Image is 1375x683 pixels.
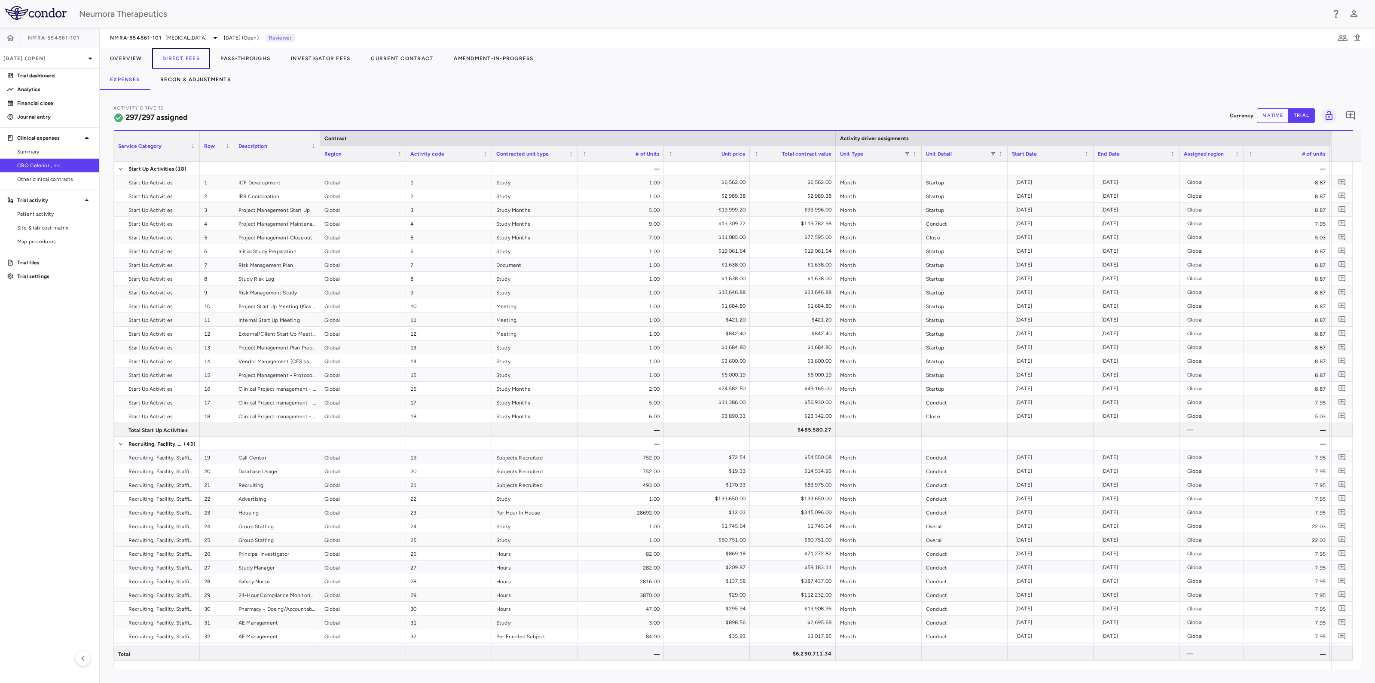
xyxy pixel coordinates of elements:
[406,464,492,478] div: 20
[836,203,922,216] div: Month
[1336,300,1348,312] button: Add comment
[1244,162,1330,175] div: —
[17,238,92,245] span: Map procedures
[492,464,578,478] div: Subjects Recruited
[1244,272,1330,285] div: 8.87
[578,299,664,312] div: 1.00
[492,505,578,519] div: Per Hour In House
[578,244,664,257] div: 1.00
[836,340,922,354] div: Month
[234,354,320,368] div: Vendor Management (CFS sampling)
[1336,355,1348,367] button: Add comment
[17,196,82,204] p: Trial activity
[320,313,406,326] div: Global
[234,478,320,491] div: Recruiting
[1244,340,1330,354] div: 8.87
[200,217,234,230] div: 4
[200,313,234,326] div: 11
[320,395,406,409] div: Global
[406,244,492,257] div: 6
[836,505,922,519] div: Month
[922,478,1008,491] div: Conduct
[406,272,492,285] div: 8
[200,409,234,423] div: 18
[922,519,1008,533] div: Overall
[922,272,1008,285] div: Startup
[836,492,922,505] div: Month
[1244,299,1330,312] div: 8.87
[1244,354,1330,368] div: 8.87
[320,340,406,354] div: Global
[17,113,92,121] p: Journal entry
[320,258,406,271] div: Global
[200,519,234,533] div: 24
[1244,189,1330,202] div: 8.87
[578,354,664,368] div: 1.00
[361,48,443,69] button: Current Contract
[922,299,1008,312] div: Startup
[1244,382,1330,395] div: 8.87
[1336,273,1348,284] button: Add comment
[406,478,492,491] div: 21
[234,464,320,478] div: Database Usage
[492,258,578,271] div: Document
[836,395,922,409] div: Month
[1244,505,1330,519] div: 7.95
[922,203,1008,216] div: Startup
[1338,178,1346,186] svg: Add comment
[406,354,492,368] div: 14
[1338,205,1346,214] svg: Add comment
[492,450,578,464] div: Subjects Recruited
[406,519,492,533] div: 24
[406,340,492,354] div: 13
[1336,176,1348,188] button: Add comment
[922,244,1008,257] div: Startup
[1338,494,1346,502] svg: Add comment
[836,354,922,368] div: Month
[1338,508,1346,516] svg: Add comment
[17,86,92,93] p: Analytics
[17,210,92,218] span: Patient activity
[1338,398,1346,406] svg: Add comment
[17,162,92,169] span: CRO Celerion, Inc.
[1244,258,1330,271] div: 8.87
[492,272,578,285] div: Study
[406,409,492,423] div: 18
[836,244,922,257] div: Month
[1244,423,1330,436] div: —
[200,382,234,395] div: 16
[100,48,152,69] button: Overview
[320,368,406,381] div: Global
[922,354,1008,368] div: Startup
[578,450,664,464] div: 752.00
[836,285,922,299] div: Month
[1336,369,1348,380] button: Add comment
[234,368,320,381] div: Project Management - Protocol Development
[1244,478,1330,491] div: 7.95
[1336,465,1348,477] button: Add comment
[200,258,234,271] div: 7
[1336,520,1348,532] button: Add comment
[200,505,234,519] div: 23
[234,258,320,271] div: Risk Management Plan
[1336,493,1348,504] button: Add comment
[922,285,1008,299] div: Startup
[200,189,234,202] div: 2
[492,368,578,381] div: Study
[836,450,922,464] div: Month
[836,272,922,285] div: Month
[922,189,1008,202] div: Startup
[578,203,664,216] div: 5.00
[922,382,1008,395] div: Startup
[17,99,92,107] p: Financial close
[150,69,241,90] button: Recon & Adjustments
[578,382,664,395] div: 2.00
[234,299,320,312] div: Project Start Up Meeting (Kick Off Meeting)
[578,505,664,519] div: 28692.00
[1336,204,1348,215] button: Add comment
[492,285,578,299] div: Study
[1338,192,1346,200] svg: Add comment
[1336,259,1348,270] button: Add comment
[17,224,92,232] span: Site & lab cost matrix
[320,244,406,257] div: Global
